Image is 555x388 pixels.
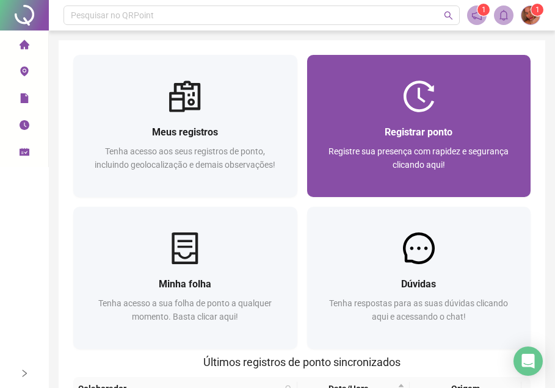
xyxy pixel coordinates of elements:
span: schedule [20,142,29,166]
span: Tenha respostas para as suas dúvidas clicando aqui e acessando o chat! [329,298,508,322]
span: bell [498,10,509,21]
span: clock-circle [20,115,29,139]
a: Registrar pontoRegistre sua presença com rapidez e segurança clicando aqui! [307,55,531,197]
span: Tenha acesso a sua folha de ponto a qualquer momento. Basta clicar aqui! [98,298,272,322]
a: DúvidasTenha respostas para as suas dúvidas clicando aqui e acessando o chat! [307,207,531,349]
a: Meus registrosTenha acesso aos seus registros de ponto, incluindo geolocalização e demais observa... [73,55,297,197]
span: Tenha acesso aos seus registros de ponto, incluindo geolocalização e demais observações! [95,146,275,170]
sup: 1 [477,4,490,16]
span: Minha folha [159,278,211,290]
span: 1 [535,5,540,14]
span: right [20,369,29,378]
span: notification [471,10,482,21]
span: 1 [482,5,486,14]
sup: Atualize o seu contato no menu Meus Dados [531,4,543,16]
div: Open Intercom Messenger [513,347,543,376]
span: Meus registros [152,126,218,138]
span: Últimos registros de ponto sincronizados [203,356,401,368]
span: environment [20,61,29,85]
span: file [20,88,29,112]
span: search [444,11,453,20]
span: Registre sua presença com rapidez e segurança clicando aqui! [328,146,509,170]
a: Minha folhaTenha acesso a sua folha de ponto a qualquer momento. Basta clicar aqui! [73,207,297,349]
span: Dúvidas [401,278,436,290]
span: home [20,34,29,59]
img: 84056 [521,6,540,24]
span: Registrar ponto [385,126,452,138]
